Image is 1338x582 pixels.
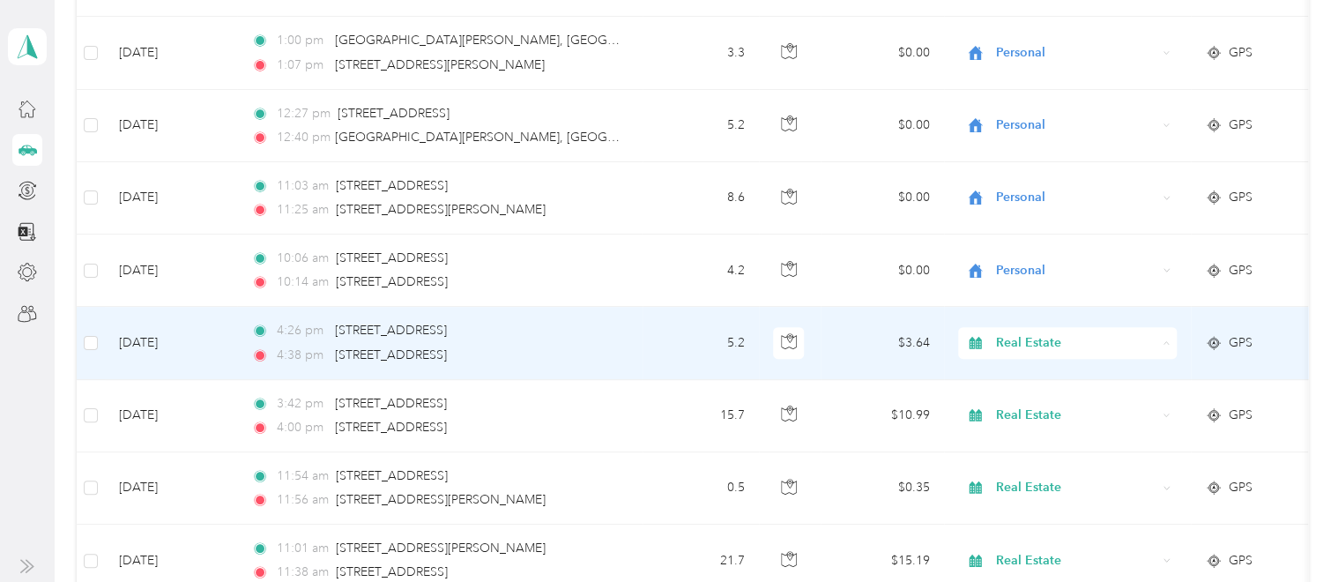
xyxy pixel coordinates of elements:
span: [STREET_ADDRESS] [335,420,447,435]
td: [DATE] [105,162,237,235]
td: $0.00 [821,162,944,235]
span: [STREET_ADDRESS][PERSON_NAME] [336,202,546,217]
span: [STREET_ADDRESS] [335,347,447,362]
span: Real Estate [995,551,1156,571]
span: [GEOGRAPHIC_DATA][PERSON_NAME], [GEOGRAPHIC_DATA], [GEOGRAPHIC_DATA] [335,130,828,145]
span: GPS [1229,406,1253,425]
span: GPS [1229,478,1253,497]
td: [DATE] [105,90,237,162]
span: Real Estate [995,333,1156,353]
td: [DATE] [105,452,237,525]
td: [DATE] [105,235,237,307]
td: $0.00 [821,235,944,307]
span: [STREET_ADDRESS][PERSON_NAME] [336,541,546,556]
span: GPS [1229,116,1253,135]
span: [GEOGRAPHIC_DATA][PERSON_NAME], [GEOGRAPHIC_DATA], [GEOGRAPHIC_DATA] [335,33,828,48]
span: [STREET_ADDRESS] [336,274,448,289]
td: [DATE] [105,307,237,379]
span: 11:54 am [277,466,329,486]
span: 1:00 pm [277,31,327,50]
span: GPS [1229,261,1253,280]
span: 11:01 am [277,539,329,558]
span: Personal [995,43,1156,63]
td: $0.00 [821,90,944,162]
span: GPS [1229,188,1253,207]
span: 12:40 pm [277,128,327,147]
td: $10.99 [821,380,944,452]
td: 4.2 [643,235,759,307]
td: $0.35 [821,452,944,525]
span: [STREET_ADDRESS][PERSON_NAME] [335,57,545,72]
span: 12:27 pm [277,104,331,123]
span: [STREET_ADDRESS] [336,178,448,193]
td: 3.3 [643,17,759,89]
span: [STREET_ADDRESS] [335,323,447,338]
span: [STREET_ADDRESS] [338,106,450,121]
span: 1:07 pm [277,56,327,75]
td: 15.7 [643,380,759,452]
span: [STREET_ADDRESS] [336,468,448,483]
span: Real Estate [995,478,1156,497]
span: 3:42 pm [277,394,327,414]
span: 4:38 pm [277,346,327,365]
td: [DATE] [105,380,237,452]
td: 5.2 [643,307,759,379]
iframe: Everlance-gr Chat Button Frame [1239,483,1338,582]
span: Real Estate [995,406,1156,425]
td: $3.64 [821,307,944,379]
span: GPS [1229,333,1253,353]
span: 4:00 pm [277,418,327,437]
span: GPS [1229,43,1253,63]
span: 11:38 am [277,563,329,582]
td: 8.6 [643,162,759,235]
span: 11:03 am [277,176,329,196]
span: [STREET_ADDRESS] [336,564,448,579]
span: [STREET_ADDRESS] [335,396,447,411]
span: 10:06 am [277,249,329,268]
td: $0.00 [821,17,944,89]
span: GPS [1229,551,1253,571]
td: 5.2 [643,90,759,162]
td: 0.5 [643,452,759,525]
span: 11:25 am [277,200,329,220]
span: 10:14 am [277,272,329,292]
span: [STREET_ADDRESS] [336,250,448,265]
span: 11:56 am [277,490,329,510]
span: 4:26 pm [277,321,327,340]
span: [STREET_ADDRESS][PERSON_NAME] [336,492,546,507]
td: [DATE] [105,17,237,89]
